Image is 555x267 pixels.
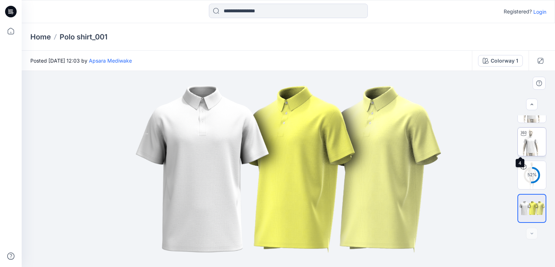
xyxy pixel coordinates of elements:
[523,172,541,178] div: 52 %
[491,57,518,65] div: Colorway 1
[518,200,546,217] img: All colorways
[125,71,452,267] img: eyJhbGciOiJIUzI1NiIsImtpZCI6IjAiLCJzbHQiOiJzZXMiLCJ0eXAiOiJKV1QifQ.eyJkYXRhIjp7InR5cGUiOiJzdG9yYW...
[478,55,523,67] button: Colorway 1
[89,58,132,64] a: Apsara Mediwake
[518,161,546,189] img: Polo shirt_001 Colorway 1
[533,8,546,16] p: Login
[30,57,132,64] span: Posted [DATE] 12:03 by
[518,128,546,156] img: 4
[30,32,51,42] a: Home
[504,7,532,16] p: Registered?
[60,32,107,42] p: Polo shirt_001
